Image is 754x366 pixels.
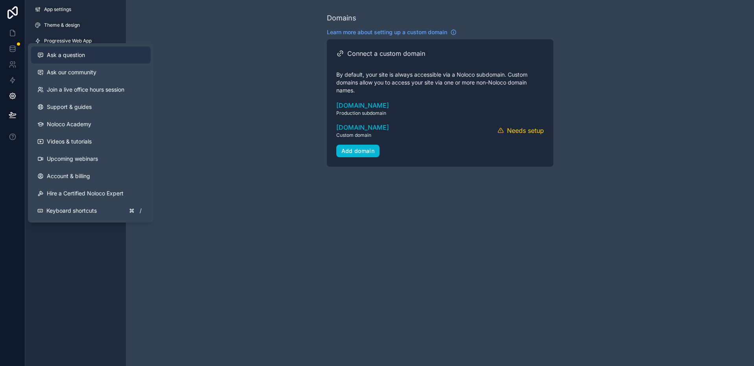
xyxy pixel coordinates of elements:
a: Support & guides [31,98,151,116]
button: Ask a question [31,46,151,64]
p: By default, your site is always accessible via a Noloco subdomain. Custom domains allow you to ac... [336,71,544,94]
span: Support & guides [47,103,92,111]
span: Production subdomain [336,110,544,116]
span: Progressive Web App [44,38,92,44]
a: Ask our community [31,64,151,81]
span: Custom domain [336,132,389,138]
button: Keyboard shortcuts/ [31,202,151,219]
span: / [137,208,144,214]
a: Videos & tutorials [31,133,151,150]
span: Hire a Certified Noloco Expert [47,189,124,197]
a: Learn more about setting up a custom domain [327,28,457,36]
span: Needs setup [507,126,544,135]
button: Hire a Certified Noloco Expert [31,185,151,202]
span: Learn more about setting up a custom domain [327,28,447,36]
span: Keyboard shortcuts [46,207,97,215]
button: Add domain [336,145,380,157]
span: Upcoming webinars [47,155,98,163]
span: App settings [44,6,71,13]
span: Noloco Academy [47,120,91,128]
span: Videos & tutorials [47,138,92,145]
span: Theme & design [44,22,80,28]
div: Add domain [341,147,375,154]
a: Account & billing [31,167,151,185]
a: App settings [28,3,123,16]
a: Progressive Web App [28,35,123,47]
span: Join a live office hours session [47,86,124,94]
a: Upcoming webinars [31,150,151,167]
h2: Connect a custom domain [347,49,425,58]
a: [DOMAIN_NAME] [336,123,389,132]
a: [DOMAIN_NAME] [336,101,544,110]
span: Ask our community [47,68,96,76]
span: Ask a question [47,51,85,59]
a: Join a live office hours session [31,81,151,98]
div: Domains [327,13,356,24]
a: Theme & design [28,19,123,31]
span: Account & billing [47,172,90,180]
a: Noloco Academy [31,116,151,133]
